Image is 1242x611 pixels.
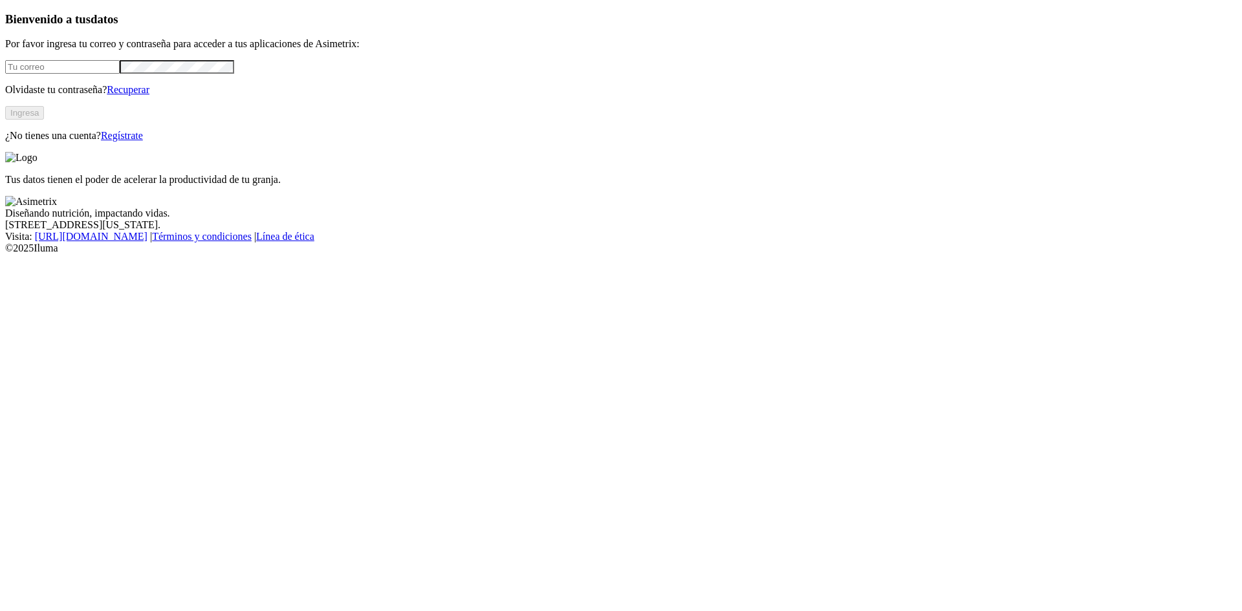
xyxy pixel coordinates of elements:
[256,231,314,242] a: Línea de ética
[5,60,120,74] input: Tu correo
[5,152,38,164] img: Logo
[5,12,1237,27] h3: Bienvenido a tus
[5,231,1237,242] div: Visita : | |
[35,231,147,242] a: [URL][DOMAIN_NAME]
[101,130,143,141] a: Regístrate
[5,130,1237,142] p: ¿No tienes una cuenta?
[5,208,1237,219] div: Diseñando nutrición, impactando vidas.
[107,84,149,95] a: Recuperar
[5,38,1237,50] p: Por favor ingresa tu correo y contraseña para acceder a tus aplicaciones de Asimetrix:
[91,12,118,26] span: datos
[5,174,1237,186] p: Tus datos tienen el poder de acelerar la productividad de tu granja.
[5,242,1237,254] div: © 2025 Iluma
[5,84,1237,96] p: Olvidaste tu contraseña?
[152,231,252,242] a: Términos y condiciones
[5,219,1237,231] div: [STREET_ADDRESS][US_STATE].
[5,196,57,208] img: Asimetrix
[5,106,44,120] button: Ingresa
